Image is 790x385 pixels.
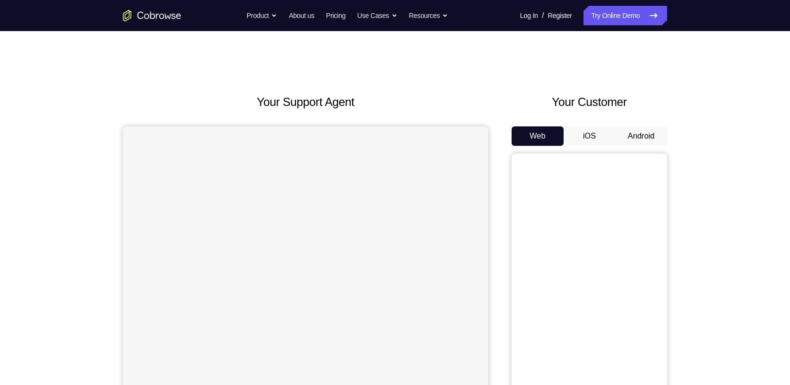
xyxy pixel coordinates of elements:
[584,6,667,25] a: Try Online Demo
[409,6,448,25] button: Resources
[512,93,667,111] h2: Your Customer
[512,126,564,146] button: Web
[548,6,572,25] a: Register
[542,10,544,21] span: /
[520,6,538,25] a: Log In
[326,6,345,25] a: Pricing
[123,10,181,21] a: Go to the home page
[615,126,667,146] button: Android
[247,6,277,25] button: Product
[289,6,314,25] a: About us
[357,6,397,25] button: Use Cases
[564,126,616,146] button: iOS
[123,93,488,111] h2: Your Support Agent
